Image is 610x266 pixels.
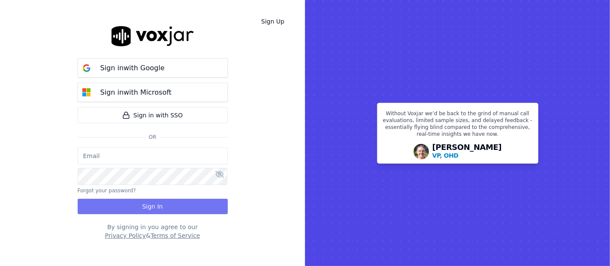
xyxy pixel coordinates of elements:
[78,187,136,194] button: Forgot your password?
[414,144,429,159] img: Avatar
[383,110,533,141] p: Without Voxjar we’d be back to the grind of manual call evaluations, limited sample sizes, and de...
[432,143,502,160] div: [PERSON_NAME]
[432,151,459,160] p: VP, OHD
[78,84,95,101] img: microsoft Sign in button
[151,231,200,240] button: Terms of Service
[78,58,228,78] button: Sign inwith Google
[100,63,165,73] p: Sign in with Google
[112,26,194,46] img: logo
[254,14,291,29] a: Sign Up
[100,87,172,98] p: Sign in with Microsoft
[78,83,228,102] button: Sign inwith Microsoft
[78,107,228,123] a: Sign in with SSO
[78,223,228,240] div: By signing in you agree to our &
[78,60,95,77] img: google Sign in button
[78,199,228,214] button: Sign In
[78,147,228,164] input: Email
[105,231,146,240] button: Privacy Policy
[145,134,160,140] span: Or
